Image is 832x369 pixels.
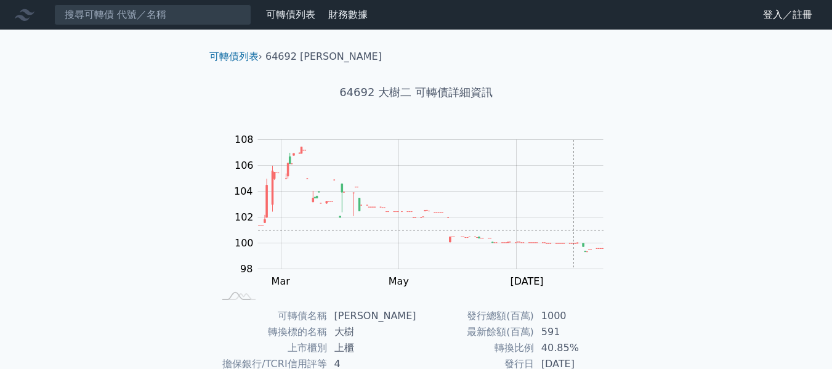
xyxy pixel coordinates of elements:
[214,324,327,340] td: 轉換標的名稱
[235,211,254,223] tspan: 102
[240,263,252,275] tspan: 98
[265,49,382,64] li: 64692 [PERSON_NAME]
[209,51,259,62] a: 可轉債列表
[54,4,251,25] input: 搜尋可轉債 代號／名稱
[534,324,618,340] td: 591
[416,324,534,340] td: 最新餘額(百萬)
[753,5,822,25] a: 登入／註冊
[534,308,618,324] td: 1000
[534,340,618,356] td: 40.85%
[235,160,254,171] tspan: 106
[389,275,409,287] tspan: May
[235,134,254,145] tspan: 108
[327,324,416,340] td: 大樹
[328,9,368,20] a: 財務數據
[327,308,416,324] td: [PERSON_NAME]
[228,134,622,287] g: Chart
[510,275,543,287] tspan: [DATE]
[272,275,291,287] tspan: Mar
[234,185,253,197] tspan: 104
[214,308,327,324] td: 可轉債名稱
[200,84,633,101] h1: 64692 大樹二 可轉債詳細資訊
[235,237,254,249] tspan: 100
[416,340,534,356] td: 轉換比例
[327,340,416,356] td: 上櫃
[209,49,262,64] li: ›
[214,340,327,356] td: 上市櫃別
[266,9,315,20] a: 可轉債列表
[416,308,534,324] td: 發行總額(百萬)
